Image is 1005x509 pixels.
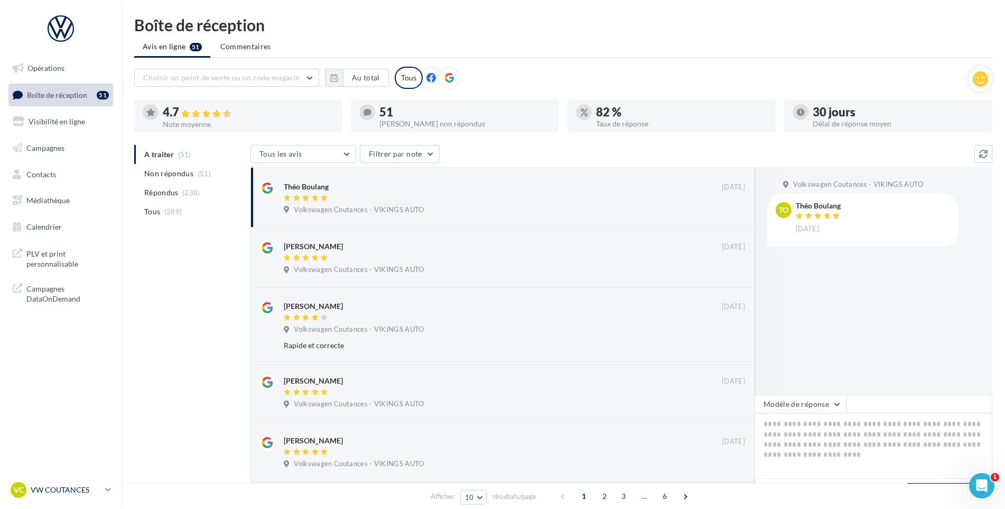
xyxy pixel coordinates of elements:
[6,189,115,212] a: Médiathèque
[796,202,842,210] div: Théo Boulang
[220,41,271,52] span: Commentaires
[596,488,613,505] span: 2
[325,69,389,87] button: Au total
[813,120,984,128] div: Délai de réponse moyen
[6,277,115,308] a: Campagnes DataOnDemand
[284,376,343,386] div: [PERSON_NAME]
[134,69,319,87] button: Choisir un point de vente ou un code magasin
[575,488,592,505] span: 1
[284,301,343,312] div: [PERSON_NAME]
[284,181,329,192] div: Théo Boulang
[615,488,632,505] span: 3
[26,143,64,152] span: Campagnes
[164,207,182,216] span: (289)
[6,57,115,79] a: Opérations
[144,168,193,179] span: Non répondus
[6,216,115,238] a: Calendrier
[636,488,653,505] span: ...
[26,169,56,178] span: Contacts
[259,149,302,158] span: Tous les avis
[722,183,745,192] span: [DATE]
[360,145,440,163] button: Filtrer par note
[6,137,115,159] a: Campagnes
[460,490,487,505] button: 10
[793,180,923,189] span: Volkswagen Coutances - VIKINGS AUTO
[395,67,423,89] div: Tous
[29,117,85,126] span: Visibilité en ligne
[14,485,24,495] span: VC
[379,120,551,128] div: [PERSON_NAME] non répondus
[163,106,334,119] div: 4.7
[143,73,300,82] span: Choisir un point de vente ou un code magasin
[6,163,115,186] a: Contacts
[31,485,101,495] p: VW COUTANCES
[779,205,788,215] span: To
[27,90,87,99] span: Boîte de réception
[182,188,200,197] span: (238)
[343,69,389,87] button: Au total
[991,473,999,481] span: 1
[284,241,343,252] div: [PERSON_NAME]
[379,106,551,118] div: 51
[294,265,424,275] span: Volkswagen Coutances - VIKINGS AUTO
[26,281,109,304] span: Campagnes DataOnDemand
[294,399,424,409] span: Volkswagen Coutances - VIKINGS AUTO
[755,395,846,413] button: Modèle de réponse
[163,121,334,128] div: Note moyenne
[26,222,62,231] span: Calendrier
[722,437,745,447] span: [DATE]
[198,169,211,178] span: (51)
[144,206,160,217] span: Tous
[813,106,984,118] div: 30 jours
[796,224,819,234] span: [DATE]
[284,340,676,351] div: Rapide et correcte
[492,492,536,502] span: résultats/page
[722,242,745,252] span: [DATE]
[27,63,64,72] span: Opérations
[294,459,424,469] span: Volkswagen Coutances - VIKINGS AUTO
[26,247,109,269] span: PLV et print personnalisable
[294,205,424,215] span: Volkswagen Coutances - VIKINGS AUTO
[596,106,767,118] div: 82 %
[97,91,109,99] div: 51
[969,473,994,498] iframe: Intercom live chat
[6,84,115,106] a: Boîte de réception51
[722,302,745,312] span: [DATE]
[8,480,113,500] a: VC VW COUTANCES
[144,187,179,198] span: Répondus
[294,325,424,334] span: Volkswagen Coutances - VIKINGS AUTO
[250,145,356,163] button: Tous les avis
[284,435,343,446] div: [PERSON_NAME]
[134,17,992,33] div: Boîte de réception
[722,377,745,386] span: [DATE]
[596,120,767,128] div: Taux de réponse
[431,492,454,502] span: Afficher
[6,111,115,133] a: Visibilité en ligne
[6,242,115,274] a: PLV et print personnalisable
[656,488,673,505] span: 6
[465,493,474,502] span: 10
[26,196,70,205] span: Médiathèque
